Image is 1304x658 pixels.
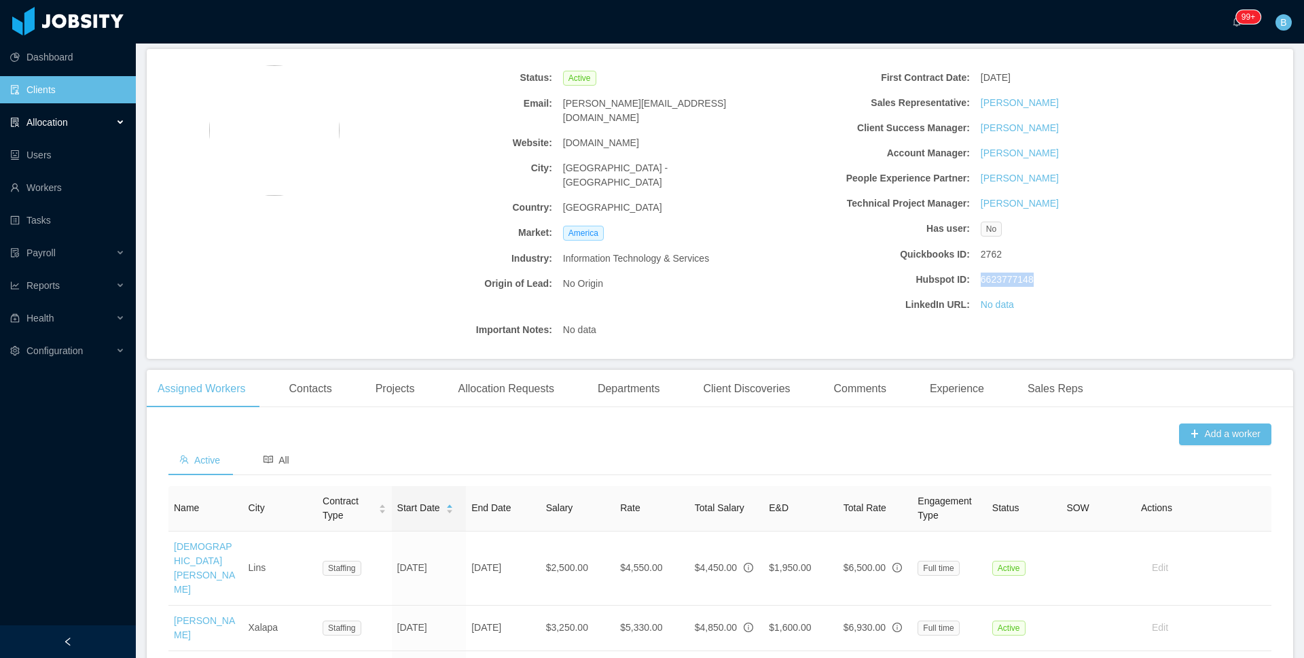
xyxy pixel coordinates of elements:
span: Staffing [323,621,361,636]
span: 6623777148 [981,273,1034,287]
span: Contract Type [323,494,373,523]
span: Information Technology & Services [563,252,709,266]
b: Client Success Manager: [772,121,970,135]
span: info-circle [744,623,753,632]
td: [DATE] [466,532,541,606]
td: $3,250.00 [541,606,615,651]
a: [PERSON_NAME] [981,146,1059,160]
a: icon: pie-chartDashboard [10,44,125,71]
a: [DEMOGRAPHIC_DATA][PERSON_NAME] [174,541,235,595]
span: Payroll [26,247,56,258]
td: Lins [243,532,318,606]
span: Active [563,71,596,86]
span: Start Date [397,501,440,515]
b: Hubspot ID: [772,273,970,287]
td: $5,330.00 [615,606,689,651]
span: [GEOGRAPHIC_DATA] [563,201,662,215]
button: Edit [1141,557,1179,579]
i: icon: team [179,455,189,464]
span: E&D [769,502,789,513]
span: End Date [471,502,511,513]
span: No [981,222,1002,237]
a: [PERSON_NAME] [981,171,1059,186]
i: icon: file-protect [10,248,20,258]
span: $1,950.00 [769,562,811,573]
a: No data [981,298,1014,312]
b: Status: [354,71,552,85]
span: Engagement Type [918,496,971,521]
div: Projects [365,370,426,408]
span: 2762 [981,247,1002,262]
i: icon: read [264,455,273,464]
div: Experience [919,370,995,408]
span: Active [992,621,1026,636]
span: $4,850.00 [695,622,737,633]
i: icon: caret-up [378,503,386,507]
td: [DATE] [466,606,541,651]
span: Total Rate [844,502,886,513]
span: Salary [546,502,573,513]
b: Market: [354,226,552,240]
div: Sort [378,502,386,512]
span: $4,450.00 [695,562,737,573]
b: Sales Representative: [772,96,970,110]
a: icon: robotUsers [10,141,125,169]
b: Website: [354,136,552,150]
div: Contacts [278,370,343,408]
span: info-circle [892,563,902,572]
td: $4,550.00 [615,532,689,606]
a: [PERSON_NAME] [174,615,235,640]
a: [PERSON_NAME] [981,121,1059,135]
span: Status [992,502,1019,513]
b: People Experience Partner: [772,171,970,186]
div: [DATE] [975,65,1184,90]
b: Country: [354,201,552,215]
span: Staffing [323,561,361,576]
span: [PERSON_NAME][EMAIL_ADDRESS][DOMAIN_NAME] [563,97,761,125]
span: B [1280,14,1286,31]
span: Active [992,561,1026,576]
span: info-circle [744,563,753,572]
b: Important Notes: [354,323,552,337]
i: icon: bell [1232,17,1242,27]
b: Quickbooks ID: [772,247,970,262]
span: Configuration [26,345,83,356]
span: Full time [918,561,959,576]
i: icon: solution [10,118,20,127]
b: Account Manager: [772,146,970,160]
b: City: [354,161,552,175]
i: icon: caret-down [446,508,453,512]
button: icon: plusAdd a worker [1179,423,1271,445]
i: icon: caret-up [446,503,453,507]
a: [PERSON_NAME] [981,96,1059,110]
i: icon: caret-down [378,508,386,512]
span: All [264,455,289,466]
b: Technical Project Manager: [772,196,970,211]
button: Edit [1141,617,1179,639]
div: Allocation Requests [447,370,564,408]
span: $1,600.00 [769,622,811,633]
div: Assigned Workers [147,370,257,408]
span: America [563,226,604,241]
span: info-circle [892,623,902,632]
img: 6c2a5320-f9f6-11eb-8f85-11cd4b75296e_612d9fb3988e7-400w.png [209,65,340,196]
b: LinkedIn URL: [772,298,970,312]
span: Reports [26,280,60,291]
b: First Contract Date: [772,71,970,85]
span: [DOMAIN_NAME] [563,136,639,150]
td: [DATE] [392,606,467,651]
span: SOW [1066,502,1089,513]
span: No data [563,323,596,337]
i: icon: medicine-box [10,313,20,323]
a: icon: userWorkers [10,174,125,201]
div: Departments [587,370,671,408]
div: Sales Reps [1017,370,1094,408]
span: $6,500.00 [844,562,886,573]
b: Has user: [772,222,970,236]
sup: 245 [1236,10,1261,24]
span: Active [179,455,220,466]
td: Xalapa [243,606,318,651]
div: Sort [446,502,454,512]
td: [DATE] [392,532,467,606]
i: icon: line-chart [10,281,20,290]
